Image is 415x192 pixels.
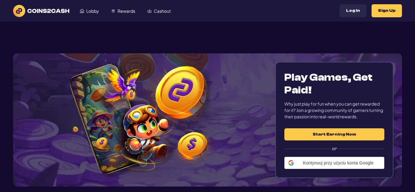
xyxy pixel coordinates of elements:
a: Lobby [74,5,105,17]
button: Start Earning Now [284,128,384,140]
span: Lobby [86,9,99,13]
span: Kontynuuj przy użyciu konta Google [296,160,380,165]
a: Cashout [141,5,177,17]
img: logo text [13,5,69,17]
button: Sign Up [372,4,402,17]
label: or [284,140,384,157]
a: Rewards [105,5,141,17]
button: Log In [340,4,366,17]
span: Cashout [154,9,171,13]
h1: Play Games, Get Paid! [284,71,384,96]
span: Rewards [118,9,135,13]
div: Why just play for fun when you can get rewarded for it? Join a growing community of gamers turnin... [284,101,384,120]
img: Rewards [111,9,115,13]
img: Lobby [80,9,84,13]
img: Cashout [147,9,152,13]
div: Kontynuuj przy użyciu konta Google [284,157,384,169]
